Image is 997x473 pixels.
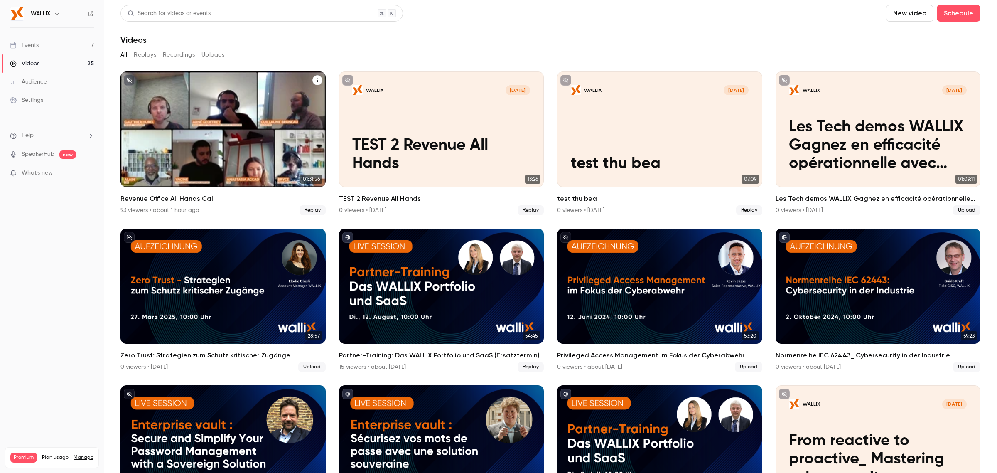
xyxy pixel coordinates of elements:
[10,78,47,86] div: Audience
[724,85,748,95] span: [DATE]
[201,48,225,62] button: Uploads
[803,87,820,94] p: WALLIX
[779,232,790,243] button: published
[342,389,353,399] button: published
[22,169,53,177] span: What's new
[120,363,168,371] div: 0 viewers • [DATE]
[120,194,326,204] h2: Revenue Office All Hands Call
[953,205,980,215] span: Upload
[961,331,977,340] span: 59:23
[31,10,50,18] h6: WALLIX
[560,389,571,399] button: published
[120,35,147,45] h1: Videos
[776,229,981,372] a: 59:23Normenreihe IEC 62443_ Cybersecurity in der Industrie0 viewers • about [DATE]Upload
[10,131,94,140] li: help-dropdown-opener
[339,229,544,372] li: Partner-Training: Das WALLIX Portfolio und SaaS (Ersatztermin)
[789,118,967,173] p: Les Tech demos WALLIX Gagnez en efficacité opérationnelle avec WALLIX PAM(1)
[128,9,211,18] div: Search for videos or events
[560,232,571,243] button: unpublished
[300,175,322,184] span: 01:31:56
[342,232,353,243] button: published
[124,232,135,243] button: unpublished
[506,85,530,95] span: [DATE]
[735,362,762,372] span: Upload
[10,59,39,68] div: Videos
[955,175,977,184] span: 01:09:11
[557,229,762,372] a: 53:20Privileged Access Management im Fokus der Cyberabwehr0 viewers • about [DATE]Upload
[120,229,326,372] a: 28:57Zero Trust: Strategien zum Schutz kritischer Zugänge0 viewers • [DATE]Upload
[352,85,362,95] img: TEST 2 Revenue All Hands
[163,48,195,62] button: Recordings
[776,71,981,215] a: Les Tech demos WALLIX Gagnez en efficacité opérationnelle avec WALLIX PAM(1)WALLIX[DATE]Les Tech ...
[339,71,544,215] li: TEST 2 Revenue All Hands
[776,71,981,215] li: Les Tech demos WALLIX Gagnez en efficacité opérationnelle avec WALLIX PAM(1)
[10,453,37,463] span: Premium
[742,331,759,340] span: 53:20
[10,41,39,49] div: Events
[776,350,981,360] h2: Normenreihe IEC 62443_ Cybersecurity in der Industrie
[120,71,326,215] li: Revenue Office All Hands Call
[10,96,43,104] div: Settings
[776,206,823,214] div: 0 viewers • [DATE]
[366,87,383,94] p: WALLIX
[305,331,322,340] span: 28:57
[22,131,34,140] span: Help
[339,71,544,215] a: TEST 2 Revenue All HandsWALLIX[DATE]TEST 2 Revenue All Hands13:26TEST 2 Revenue All Hands0 viewer...
[584,87,602,94] p: WALLIX
[736,205,762,215] span: Replay
[42,454,69,461] span: Plan usage
[886,5,933,22] button: New video
[557,350,762,360] h2: Privileged Access Management im Fokus der Cyberabwehr
[22,150,54,159] a: SpeakerHub
[789,399,799,409] img: From reactive to proactive_ Mastering cybersecurity regulations
[518,205,544,215] span: Replay
[352,136,530,173] p: TEST 2 Revenue All Hands
[120,229,326,372] li: Zero Trust: Strategien zum Schutz kritischer Zugänge
[523,331,540,340] span: 54:45
[803,401,820,408] p: WALLIX
[942,85,967,95] span: [DATE]
[74,454,93,461] a: Manage
[557,206,604,214] div: 0 viewers • [DATE]
[120,350,326,360] h2: Zero Trust: Strategien zum Schutz kritischer Zugänge
[339,194,544,204] h2: TEST 2 Revenue All Hands
[557,71,762,215] li: test thu bea
[776,363,841,371] div: 0 viewers • about [DATE]
[84,170,94,177] iframe: Noticeable Trigger
[779,389,790,399] button: unpublished
[742,175,759,184] span: 07:09
[10,7,24,20] img: WALLIX
[339,350,544,360] h2: Partner-Training: Das WALLIX Portfolio und SaaS (Ersatztermin)
[776,194,981,204] h2: Les Tech demos WALLIX Gagnez en efficacité opérationnelle avec WALLIX PAM(1)
[937,5,980,22] button: Schedule
[776,229,981,372] li: Normenreihe IEC 62443_ Cybersecurity in der Industrie
[339,229,544,372] a: 54:45Partner-Training: Das WALLIX Portfolio und SaaS (Ersatztermin)15 viewers • about [DATE]Replay
[557,363,622,371] div: 0 viewers • about [DATE]
[571,85,581,95] img: test thu bea
[124,389,135,399] button: unpublished
[120,71,326,215] a: 01:31:56Revenue Office All Hands Call93 viewers • about 1 hour agoReplay
[300,205,326,215] span: Replay
[942,399,967,409] span: [DATE]
[120,48,127,62] button: All
[124,75,135,86] button: unpublished
[557,71,762,215] a: test thu beaWALLIX[DATE]test thu bea07:09test thu bea0 viewers • [DATE]Replay
[557,229,762,372] li: Privileged Access Management im Fokus der Cyberabwehr
[525,175,540,184] span: 13:26
[339,363,406,371] div: 15 viewers • about [DATE]
[557,194,762,204] h2: test thu bea
[779,75,790,86] button: unpublished
[953,362,980,372] span: Upload
[342,75,353,86] button: unpublished
[789,85,799,95] img: Les Tech demos WALLIX Gagnez en efficacité opérationnelle avec WALLIX PAM(1)
[120,206,199,214] div: 93 viewers • about 1 hour ago
[298,362,326,372] span: Upload
[120,5,980,468] section: Videos
[518,362,544,372] span: Replay
[571,155,749,173] p: test thu bea
[134,48,156,62] button: Replays
[339,206,386,214] div: 0 viewers • [DATE]
[59,150,76,159] span: new
[560,75,571,86] button: unpublished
